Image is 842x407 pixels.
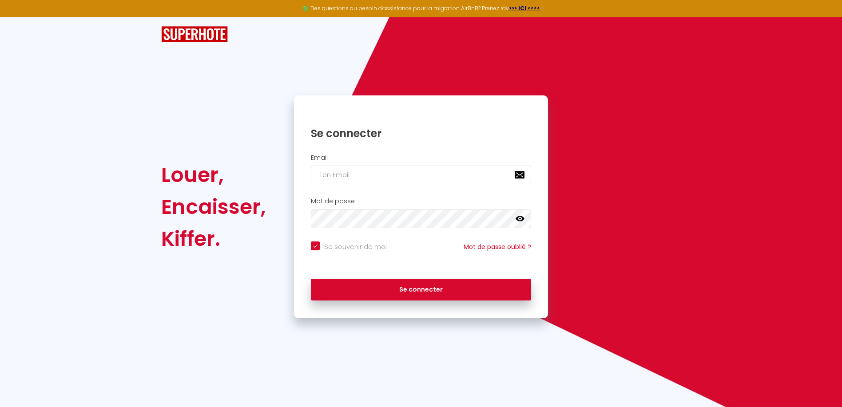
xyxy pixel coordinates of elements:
[311,279,531,301] button: Se connecter
[311,198,531,205] h2: Mot de passe
[161,26,228,43] img: SuperHote logo
[161,191,266,223] div: Encaisser,
[464,242,531,251] a: Mot de passe oublié ?
[509,4,540,12] a: >>> ICI <<<<
[311,126,531,140] h1: Se connecter
[311,166,531,184] input: Ton Email
[161,223,266,255] div: Kiffer.
[161,159,266,191] div: Louer,
[311,154,531,162] h2: Email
